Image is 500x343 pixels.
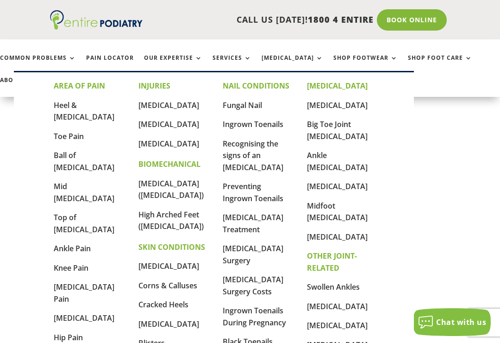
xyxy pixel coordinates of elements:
[413,308,491,336] button: Chat with us
[308,14,374,25] span: 1800 4 ENTIRE
[54,243,91,254] a: Ankle Pain
[223,100,262,110] a: Fungal Nail
[223,212,283,235] a: [MEDICAL_DATA] Treatment
[138,100,199,110] a: [MEDICAL_DATA]
[138,261,199,271] a: [MEDICAL_DATA]
[212,55,251,75] a: Services
[54,332,83,343] a: Hip Pain
[138,210,204,232] a: High Arched Feet ([MEDICAL_DATA])
[307,150,368,172] a: Ankle [MEDICAL_DATA]
[138,178,204,201] a: [MEDICAL_DATA] ([MEDICAL_DATA])
[307,301,368,311] a: [MEDICAL_DATA]
[138,319,199,329] a: [MEDICAL_DATA]
[143,14,374,26] p: CALL US [DATE]!
[138,280,197,291] a: Corns & Calluses
[307,232,368,242] a: [MEDICAL_DATA]
[54,282,114,304] a: [MEDICAL_DATA] Pain
[307,181,368,191] a: [MEDICAL_DATA]
[54,263,88,273] a: Knee Pain
[54,100,114,122] a: Heel & [MEDICAL_DATA]
[54,313,114,323] a: [MEDICAL_DATA]
[54,150,114,172] a: Ball of [MEDICAL_DATA]
[223,81,289,91] strong: NAIL CONDITIONS
[307,251,357,273] strong: OTHER JOINT-RELATED
[138,139,199,149] a: [MEDICAL_DATA]
[138,81,170,91] strong: INJURIES
[307,81,368,91] strong: [MEDICAL_DATA]
[307,282,360,292] a: Swollen Ankles
[50,22,143,32] a: Entire Podiatry
[307,119,368,141] a: Big Toe Joint [MEDICAL_DATA]
[138,299,188,310] a: Cracked Heels
[223,274,283,297] a: [MEDICAL_DATA] Surgery Costs
[223,305,286,328] a: Ingrown Toenails During Pregnancy
[54,212,114,235] a: Top of [MEDICAL_DATA]
[223,139,283,172] a: Recognising the signs of an [MEDICAL_DATA]
[50,10,143,30] img: logo (1)
[262,55,323,75] a: [MEDICAL_DATA]
[223,119,283,129] a: Ingrown Toenails
[54,131,84,141] a: Toe Pain
[86,55,134,75] a: Pain Locator
[138,242,205,252] strong: SKIN CONDITIONS
[307,320,368,330] a: [MEDICAL_DATA]
[54,81,105,91] strong: AREA OF PAIN
[436,317,486,327] span: Chat with us
[333,55,398,75] a: Shop Footwear
[144,55,202,75] a: Our Expertise
[307,201,368,223] a: Midfoot [MEDICAL_DATA]
[223,243,283,266] a: [MEDICAL_DATA] Surgery
[307,100,368,110] a: [MEDICAL_DATA]
[138,119,199,129] a: [MEDICAL_DATA]
[377,9,447,31] a: Book Online
[408,55,472,75] a: Shop Foot Care
[54,181,114,203] a: Mid [MEDICAL_DATA]
[223,181,283,203] a: Preventing Ingrown Toenails
[138,159,200,169] strong: BIOMECHANICAL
